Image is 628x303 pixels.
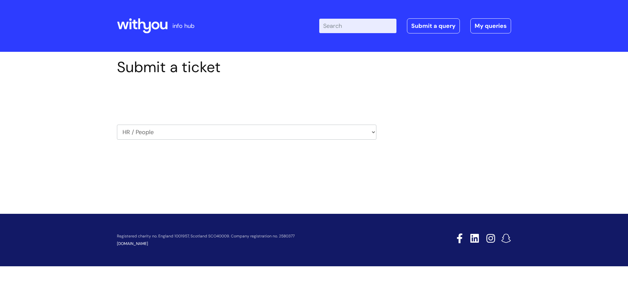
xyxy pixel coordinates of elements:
[172,21,194,31] p: info hub
[117,234,410,238] p: Registered charity no. England 1001957, Scotland SCO40009. Company registration no. 2580377
[117,58,376,76] h1: Submit a ticket
[117,241,148,246] a: [DOMAIN_NAME]
[117,91,376,103] h2: Select issue type
[470,18,511,33] a: My queries
[319,19,396,33] input: Search
[407,18,460,33] a: Submit a query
